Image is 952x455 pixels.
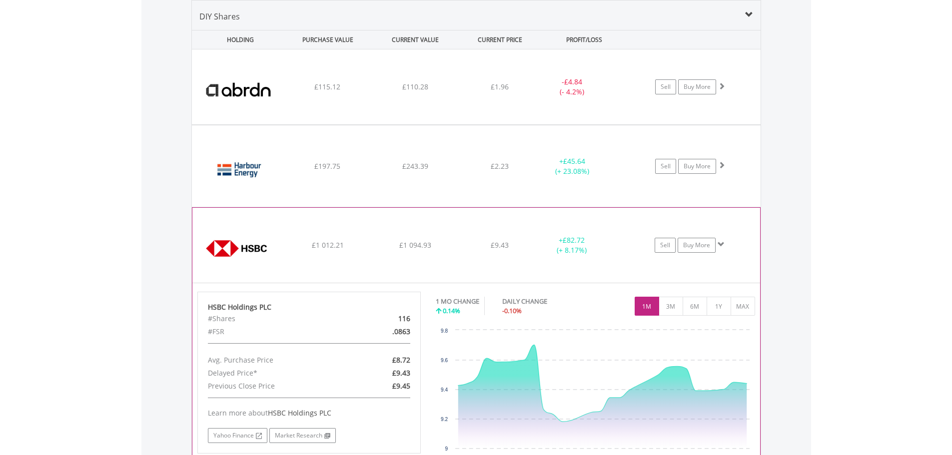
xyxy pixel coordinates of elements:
[460,30,539,49] div: CURRENT PRICE
[192,30,283,49] div: HOLDING
[635,297,659,316] button: 1M
[399,240,431,250] span: £1 094.93
[402,82,428,91] span: £110.28
[208,408,411,418] div: Learn more about
[683,297,707,316] button: 6M
[208,302,411,312] div: HSBC Holdings PLC
[436,297,479,306] div: 1 MO CHANGE
[502,297,582,306] div: DAILY CHANGE
[200,380,345,393] div: Previous Close Price
[392,368,410,378] span: £9.43
[402,161,428,171] span: £243.39
[345,325,418,338] div: .0863
[200,312,345,325] div: #Shares
[208,428,267,443] a: Yahoo Finance
[200,354,345,367] div: Avg. Purchase Price
[445,446,448,452] text: 9
[655,79,676,94] a: Sell
[731,297,755,316] button: MAX
[199,11,240,22] span: DIY Shares
[491,240,509,250] span: £9.43
[268,408,331,418] span: HSBC Holdings PLC
[200,367,345,380] div: Delayed Price*
[535,156,610,176] div: + (+ 23.08%)
[502,306,522,315] span: -0.10%
[655,238,676,253] a: Sell
[200,325,345,338] div: #FSR
[345,312,418,325] div: 116
[441,387,448,393] text: 9.4
[269,428,336,443] a: Market Research
[441,358,448,363] text: 9.6
[542,30,627,49] div: PROFIT/LOSS
[314,82,340,91] span: £115.12
[197,62,283,122] img: EQU.GBP.ABDN.png
[491,82,509,91] span: £1.96
[443,306,460,315] span: 0.14%
[491,161,509,171] span: £2.23
[678,79,716,94] a: Buy More
[678,159,716,174] a: Buy More
[659,297,683,316] button: 3M
[655,159,676,174] a: Sell
[534,235,609,255] div: + (+ 8.17%)
[373,30,458,49] div: CURRENT VALUE
[312,240,344,250] span: £1 012.21
[563,235,585,245] span: £82.72
[285,30,371,49] div: PURCHASE VALUE
[314,161,340,171] span: £197.75
[563,156,585,166] span: £45.64
[197,138,283,204] img: EQU.GBP.HBR.png
[535,77,610,97] div: - (- 4.2%)
[441,328,448,334] text: 9.8
[392,355,410,365] span: £8.72
[197,220,283,280] img: EQU.GBP.HSBA.png
[564,77,582,86] span: £4.84
[678,238,716,253] a: Buy More
[707,297,731,316] button: 1Y
[392,381,410,391] span: £9.45
[441,417,448,422] text: 9.2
